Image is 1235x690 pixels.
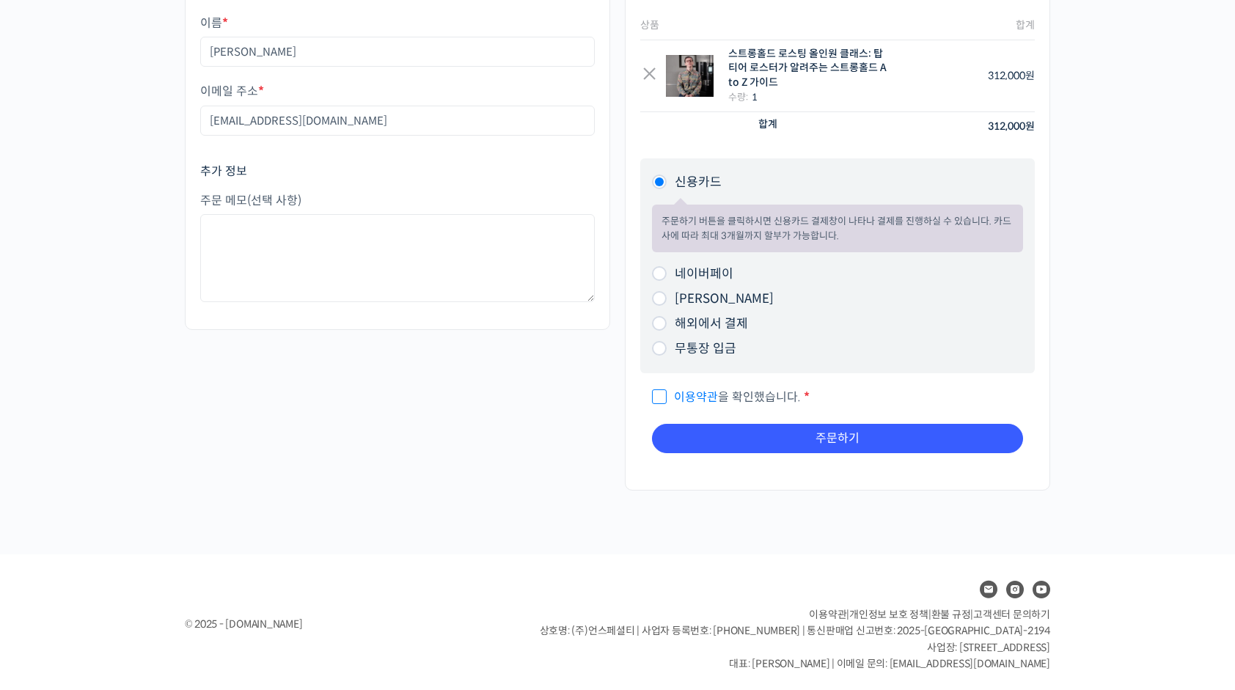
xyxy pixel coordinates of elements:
[4,465,97,502] a: 홈
[897,11,1035,40] th: 합계
[46,487,55,499] span: 홈
[200,106,595,136] input: username@domain.com
[640,112,897,141] th: 합계
[97,465,189,502] a: 대화
[849,608,928,621] a: 개인정보 보호 정책
[662,214,1014,243] p: 주문하기 버튼을 클릭하시면 신용카드 결제창이 나타나 결제를 진행하실 수 있습니다. 카드사에 따라 최대 3개월까지 할부가 가능합니다.
[185,614,503,634] div: © 2025 - [DOMAIN_NAME]
[988,120,1035,133] bdi: 312,000
[227,487,244,499] span: 설정
[200,85,595,98] label: 이메일 주소
[728,47,888,90] div: 스트롱홀드 로스팅 올인원 클래스: 탑티어 로스터가 알려주는 스트롱홀드 A to Z 가이드
[134,488,152,499] span: 대화
[675,316,748,331] label: 해외에서 결제
[652,424,1023,453] button: 주문하기
[675,266,733,282] label: 네이버페이
[189,465,282,502] a: 설정
[200,17,595,30] label: 이름
[674,389,718,405] a: 이용약관
[1025,69,1035,82] span: 원
[640,67,659,85] a: Remove this item
[931,608,971,621] a: 환불 규정
[200,164,595,180] h3: 추가 정보
[200,194,595,208] label: 주문 메모
[258,84,264,99] abbr: 필수
[247,193,301,208] span: (선택 사항)
[1025,120,1035,133] span: 원
[809,608,846,621] a: 이용약관
[540,606,1050,672] p: | | | 상호명: (주)언스페셜티 | 사업자 등록번호: [PHONE_NUMBER] | 통신판매업 신고번호: 2025-[GEOGRAPHIC_DATA]-2194 사업장: [ST...
[675,175,722,190] label: 신용카드
[640,11,897,40] th: 상품
[222,15,228,31] abbr: 필수
[675,341,736,356] label: 무통장 입금
[675,291,774,307] label: [PERSON_NAME]
[804,389,810,405] abbr: 필수
[652,389,801,405] span: 을 확인했습니다.
[728,89,888,105] div: 수량:
[988,69,1035,82] bdi: 312,000
[973,608,1050,621] span: 고객센터 문의하기
[752,91,758,103] strong: 1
